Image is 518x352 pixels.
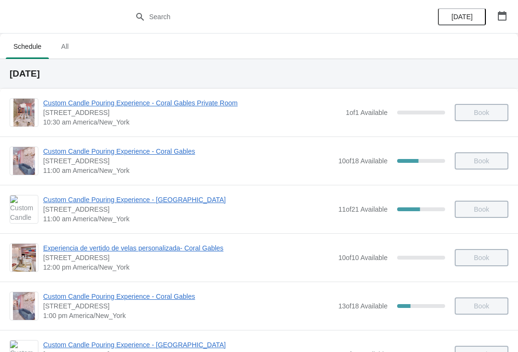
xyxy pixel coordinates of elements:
[43,147,333,156] span: Custom Candle Pouring Experience - Coral Gables
[13,147,35,175] img: Custom Candle Pouring Experience - Coral Gables | 154 Giralda Avenue, Coral Gables, FL, USA | 11:...
[438,8,486,25] button: [DATE]
[43,243,333,253] span: Experiencia de vertido de velas personalizada- Coral Gables
[43,311,333,320] span: 1:00 pm America/New_York
[149,8,388,25] input: Search
[43,292,333,301] span: Custom Candle Pouring Experience - Coral Gables
[43,98,341,108] span: Custom Candle Pouring Experience - Coral Gables Private Room
[13,99,35,126] img: Custom Candle Pouring Experience - Coral Gables Private Room | 154 Giralda Avenue, Coral Gables, ...
[43,262,333,272] span: 12:00 pm America/New_York
[346,109,388,116] span: 1 of 1 Available
[43,214,333,224] span: 11:00 am America/New_York
[10,69,508,79] h2: [DATE]
[12,244,36,272] img: Experiencia de vertido de velas personalizada- Coral Gables | 154 Giralda Avenue, Coral Gables, F...
[338,254,388,261] span: 10 of 10 Available
[338,157,388,165] span: 10 of 18 Available
[338,205,388,213] span: 11 of 21 Available
[53,38,77,55] span: All
[43,166,333,175] span: 11:00 am America/New_York
[43,156,333,166] span: [STREET_ADDRESS]
[13,292,35,320] img: Custom Candle Pouring Experience - Coral Gables | 154 Giralda Avenue, Coral Gables, FL, USA | 1:0...
[43,340,333,350] span: Custom Candle Pouring Experience - [GEOGRAPHIC_DATA]
[10,195,38,223] img: Custom Candle Pouring Experience - Fort Lauderdale | 914 East Las Olas Boulevard, Fort Lauderdale...
[43,253,333,262] span: [STREET_ADDRESS]
[43,204,333,214] span: [STREET_ADDRESS]
[43,195,333,204] span: Custom Candle Pouring Experience - [GEOGRAPHIC_DATA]
[451,13,472,21] span: [DATE]
[43,108,341,117] span: [STREET_ADDRESS]
[6,38,49,55] span: Schedule
[43,117,341,127] span: 10:30 am America/New_York
[338,302,388,310] span: 13 of 18 Available
[43,301,333,311] span: [STREET_ADDRESS]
